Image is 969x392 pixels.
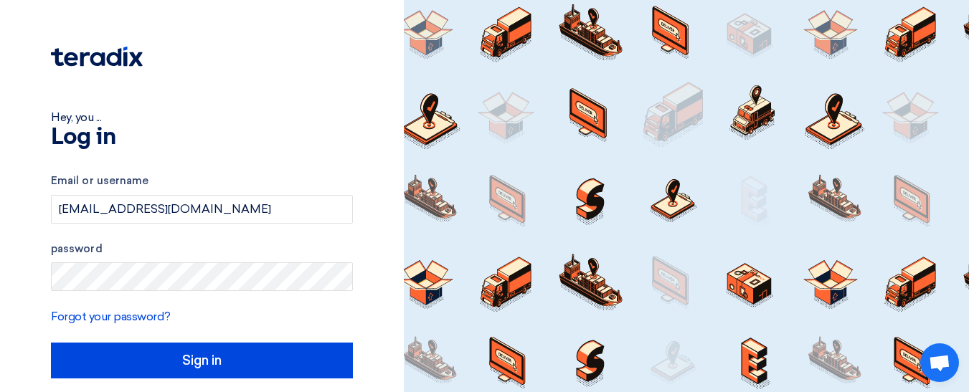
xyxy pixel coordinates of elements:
[51,195,353,224] input: Enter your business email or username
[51,126,115,149] font: Log in
[51,47,143,67] img: Teradix logo
[51,110,101,124] font: Hey, you ...
[920,343,959,382] div: Open chat
[51,242,103,255] font: password
[51,343,353,378] input: Sign in
[51,174,148,187] font: Email or username
[51,310,171,323] a: Forgot your password?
